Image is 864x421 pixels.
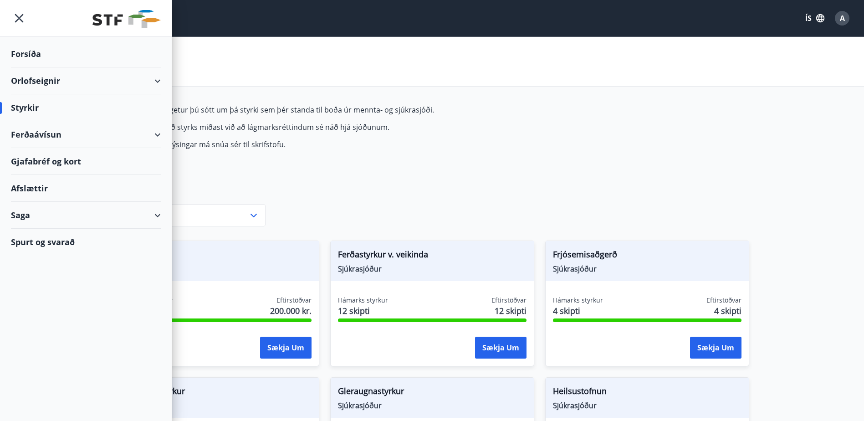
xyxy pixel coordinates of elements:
button: A [831,7,853,29]
div: Spurt og svarað [11,229,161,255]
span: Augnaðgerð [123,248,312,264]
span: A [840,13,845,23]
button: menu [11,10,27,26]
span: 4 skipti [553,305,603,317]
span: Sjúkrasjóður [553,400,741,411]
span: Eftirstöðvar [706,296,741,305]
div: Ferðaávísun [11,121,161,148]
span: Sjúkrasjóður [123,400,312,411]
button: Sækja um [475,337,527,359]
p: Fyrir frekari upplýsingar má snúa sér til skrifstofu. [115,139,545,149]
span: Hámarks styrkur [338,296,388,305]
p: Hámarksupphæð styrks miðast við að lágmarksréttindum sé náð hjá sjóðunum. [115,122,545,132]
div: Afslættir [11,175,161,202]
span: 200.000 kr. [270,305,312,317]
img: union_logo [92,10,161,28]
div: Orlofseignir [11,67,161,94]
label: Flokkur [115,193,266,202]
span: Eftirstöðvar [491,296,527,305]
button: Sækja um [260,337,312,359]
div: Forsíða [11,41,161,67]
span: Heilsustofnun [553,385,741,400]
span: Gleraugnastyrkur [338,385,527,400]
span: Eftirstöðvar [276,296,312,305]
span: Sjúkrasjóður [338,400,527,411]
div: Gjafabréf og kort [11,148,161,175]
span: Sjúkrasjóður [338,264,527,274]
button: ÍS [800,10,829,26]
div: Styrkir [11,94,161,121]
span: Sjúkrasjóður [553,264,741,274]
span: 4 skipti [714,305,741,317]
button: Sækja um [690,337,741,359]
p: Hér fyrir neðan getur þú sótt um þá styrki sem þér standa til boða úr mennta- og sjúkrasjóði. [115,105,545,115]
span: Sjúkrasjóður [123,264,312,274]
span: Ferðastyrkur v. veikinda [338,248,527,264]
span: Hámarks styrkur [553,296,603,305]
span: Frjósemisaðgerð [553,248,741,264]
span: 12 skipti [495,305,527,317]
span: 12 skipti [338,305,388,317]
span: Fæðingarstyrkur [123,385,312,400]
div: Saga [11,202,161,229]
